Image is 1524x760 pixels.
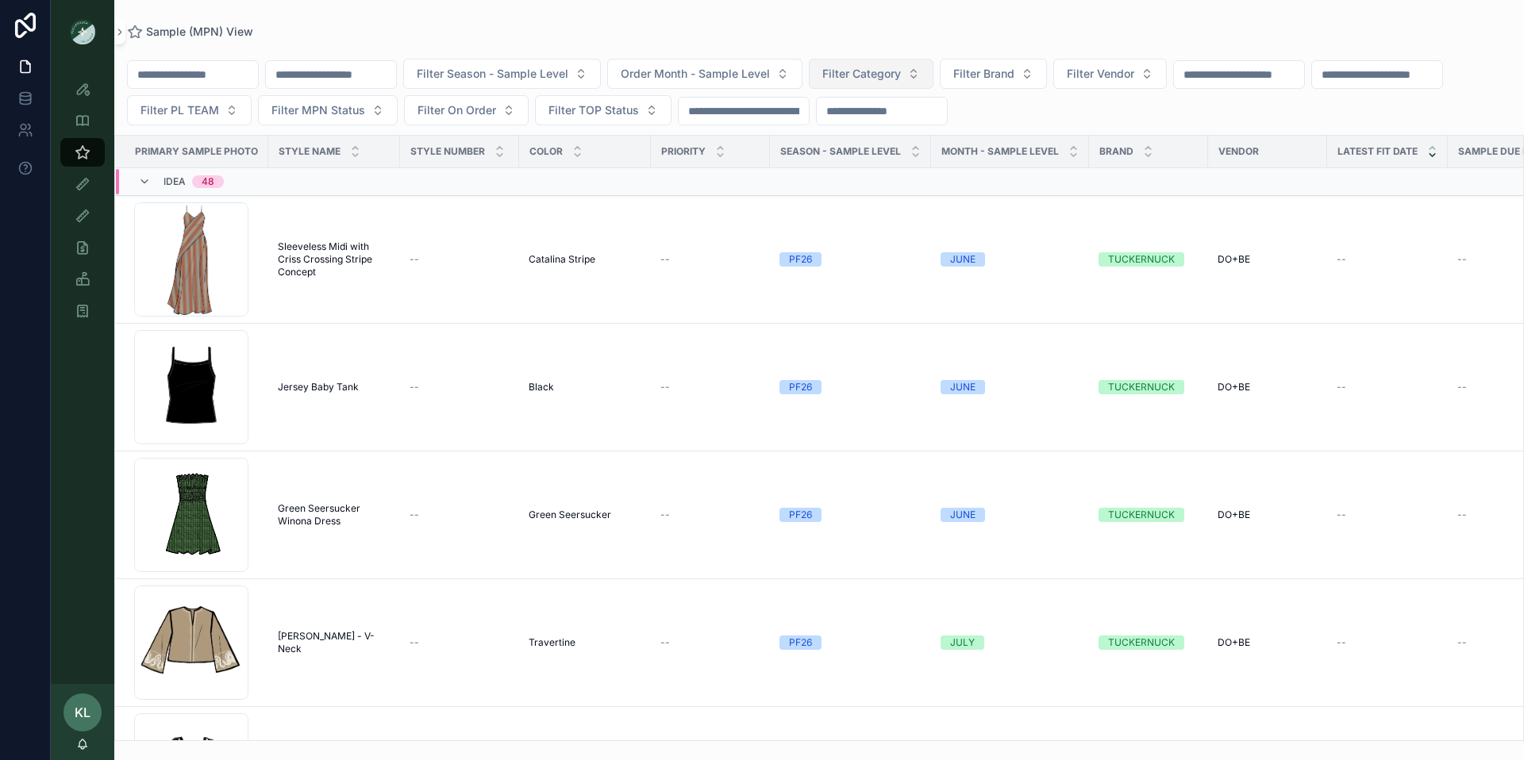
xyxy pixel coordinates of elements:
[1218,381,1318,393] a: DO+BE
[1108,380,1175,394] div: TUCKERNUCK
[661,145,706,158] span: PRIORITY
[1099,508,1199,522] a: TUCKERNUCK
[822,66,901,82] span: Filter Category
[941,508,1079,522] a: JUNE
[529,381,641,393] a: Black
[789,380,812,394] div: PF26
[950,380,976,394] div: JUNE
[941,380,1079,394] a: JUNE
[410,381,419,393] span: --
[1457,509,1467,521] span: --
[529,509,641,521] a: Green Seersucker
[950,635,975,650] div: JULY
[789,635,812,650] div: PF26
[1218,636,1318,649] a: DO+BE
[1218,636,1250,649] span: DO+BE
[621,66,770,82] span: Order Month - Sample Level
[660,381,760,393] a: --
[779,252,922,267] a: PF26
[660,509,670,521] span: --
[418,102,496,118] span: Filter On Order
[258,95,398,125] button: Select Button
[410,253,510,266] a: --
[410,145,485,158] span: Style Number
[410,253,419,266] span: --
[127,24,253,40] a: Sample (MPN) View
[1218,509,1250,521] span: DO+BE
[70,19,95,44] img: App logo
[410,509,419,521] span: --
[529,253,595,266] span: Catalina Stripe
[1108,635,1175,650] div: TUCKERNUCK
[1337,381,1438,393] a: --
[1457,636,1467,649] span: --
[127,95,252,125] button: Select Button
[271,102,365,118] span: Filter MPN Status
[660,636,670,649] span: --
[410,381,510,393] a: --
[660,381,670,393] span: --
[779,635,922,650] a: PF26
[1457,381,1467,393] span: --
[278,381,391,393] a: Jersey Baby Tank
[1053,59,1167,89] button: Select Button
[164,175,186,188] span: Idea
[529,636,641,649] a: Travertine
[529,636,575,649] span: Travertine
[1337,509,1438,521] a: --
[789,252,812,267] div: PF26
[1218,381,1250,393] span: DO+BE
[529,253,641,266] a: Catalina Stripe
[1099,145,1133,158] span: Brand
[1218,253,1318,266] a: DO+BE
[278,502,391,528] a: Green Seersucker Winona Dress
[953,66,1014,82] span: Filter Brand
[1108,508,1175,522] div: TUCKERNUCK
[1218,145,1259,158] span: Vendor
[1337,636,1346,649] span: --
[789,508,812,522] div: PF26
[403,59,601,89] button: Select Button
[410,636,419,649] span: --
[779,508,922,522] a: PF26
[1337,253,1346,266] span: --
[529,509,611,521] span: Green Seersucker
[1337,145,1418,158] span: Latest Fit Date
[1099,252,1199,267] a: TUCKERNUCK
[809,59,933,89] button: Select Button
[410,509,510,521] a: --
[51,63,114,346] div: scrollable content
[1218,253,1250,266] span: DO+BE
[135,145,258,158] span: PRIMARY SAMPLE PHOTO
[940,59,1047,89] button: Select Button
[1337,509,1346,521] span: --
[1218,509,1318,521] a: DO+BE
[941,635,1079,650] a: JULY
[202,175,214,188] div: 48
[146,24,253,40] span: Sample (MPN) View
[607,59,802,89] button: Select Button
[1337,636,1438,649] a: --
[941,252,1079,267] a: JUNE
[417,66,568,82] span: Filter Season - Sample Level
[660,509,760,521] a: --
[529,381,554,393] span: Black
[950,508,976,522] div: JUNE
[548,102,639,118] span: Filter TOP Status
[278,240,391,278] span: Sleeveless Midi with Criss Crossing Stripe Concept
[1108,252,1175,267] div: TUCKERNUCK
[278,630,391,655] a: [PERSON_NAME] - V-Neck
[941,145,1059,158] span: MONTH - SAMPLE LEVEL
[1457,253,1467,266] span: --
[1067,66,1134,82] span: Filter Vendor
[404,95,529,125] button: Select Button
[1099,380,1199,394] a: TUCKERNUCK
[660,253,670,266] span: --
[529,145,563,158] span: Color
[410,636,510,649] a: --
[780,145,901,158] span: Season - Sample Level
[660,636,760,649] a: --
[535,95,672,125] button: Select Button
